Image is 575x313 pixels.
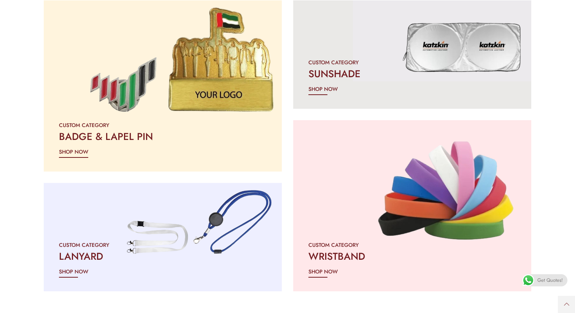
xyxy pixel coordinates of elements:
h2: WRISTBAND [308,249,516,263]
h2: BADGE & LAPEL PIN [59,130,267,143]
h2: LANYARD [59,249,267,263]
a: CUSTOM CATEGORY LANYARD SHOP NOW [44,183,282,291]
span: SHOP NOW [308,267,338,276]
h2: SUNSHADE [308,67,516,81]
span: SHOP NOW [59,267,88,276]
span: Get Quotes! [537,274,563,286]
div: CUSTOM CATEGORY [308,58,516,67]
div: CUSTOM CATEGORY [59,240,267,249]
div: CUSTOM CATEGORY [308,240,516,249]
a: CUSTOM CATEGORY BADGE & LAPEL PIN SHOP NOW [44,0,282,172]
a: CUSTOM CATEGORY SUNSHADE SHOP NOW [293,0,531,109]
span: SHOP NOW [308,84,338,94]
span: SHOP NOW [59,147,88,156]
a: CUSTOM CATEGORY WRISTBAND SHOP NOW [293,120,531,291]
div: CUSTOM CATEGORY [59,121,267,130]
